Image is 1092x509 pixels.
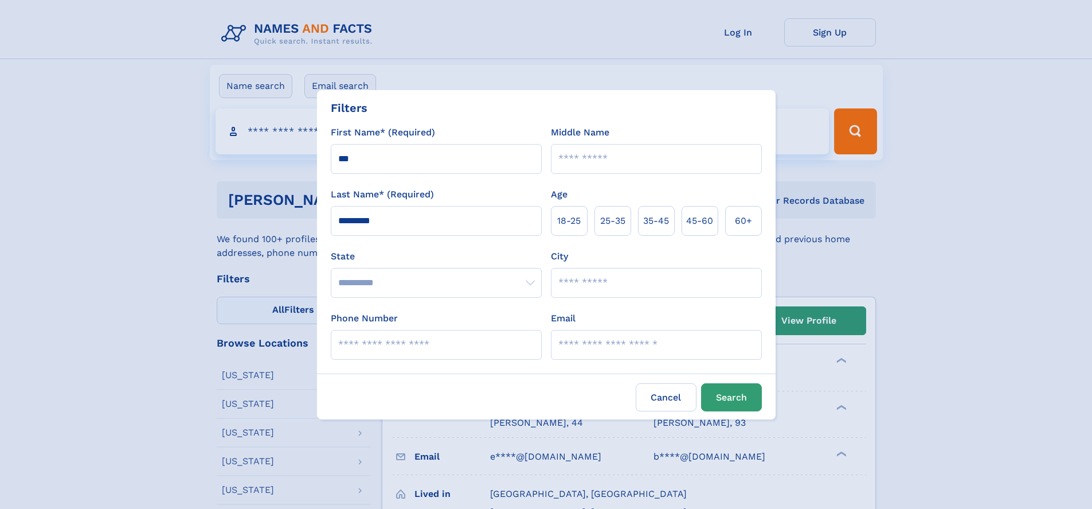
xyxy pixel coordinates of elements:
[331,99,367,116] div: Filters
[331,188,434,201] label: Last Name* (Required)
[551,250,568,263] label: City
[701,383,762,411] button: Search
[551,188,567,201] label: Age
[551,312,576,325] label: Email
[331,312,398,325] label: Phone Number
[551,126,609,139] label: Middle Name
[686,214,713,228] span: 45‑60
[331,250,542,263] label: State
[643,214,669,228] span: 35‑45
[331,126,435,139] label: First Name* (Required)
[636,383,696,411] label: Cancel
[735,214,752,228] span: 60+
[600,214,625,228] span: 25‑35
[557,214,581,228] span: 18‑25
